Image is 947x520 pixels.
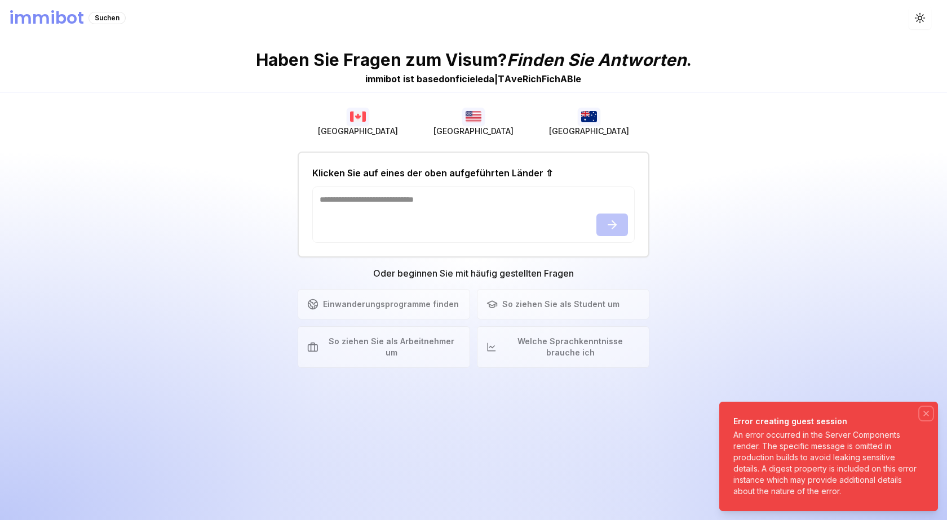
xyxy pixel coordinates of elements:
font: Klicken Sie auf eines der oben aufgeführten Länder ⇧ [312,167,553,179]
font: l [573,73,576,85]
font: T [498,73,505,85]
div: Error creating guest session [733,416,919,427]
div: An error occurred in the Server Components render. The specific message is omitted in production ... [733,429,919,497]
font: Oder beginnen Sie mit häufig gestellten Fragen [373,268,574,279]
font: l [475,73,477,85]
font: A [505,73,511,85]
font: [GEOGRAPHIC_DATA] [318,126,398,136]
font: [GEOGRAPHIC_DATA] [549,126,629,136]
font: s [428,73,433,85]
font: Finden Sie Antworten [507,50,687,70]
font: R [523,73,528,85]
img: Kanada-Flagge [347,108,369,126]
font: e [470,73,475,85]
font: Suchen [95,14,120,22]
font: i [467,73,470,85]
font: e [433,73,439,85]
font: e [517,73,523,85]
font: a [489,73,494,85]
font: . [687,50,692,70]
font: Haben Sie Fragen zum Visum? [256,50,507,70]
font: c [462,73,467,85]
font: o [444,73,450,85]
font: immibot [9,6,84,30]
font: A [560,73,567,85]
font: n [450,73,455,85]
font: | [494,73,498,85]
font: [GEOGRAPHIC_DATA] [433,126,514,136]
font: e [576,73,581,85]
font: i [459,73,462,85]
font: d [439,73,444,85]
font: F [542,73,547,85]
font: a [422,73,428,85]
font: b [417,73,422,85]
font: B [567,73,573,85]
font: f [455,73,459,85]
font: d [483,73,489,85]
font: ich [528,73,542,85]
font: immibot ist [365,73,414,85]
img: Australien Flagge [578,108,600,126]
font: e [477,73,483,85]
font: ich [547,73,560,85]
font: v [511,73,517,85]
img: USA-Flagge [462,108,485,126]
